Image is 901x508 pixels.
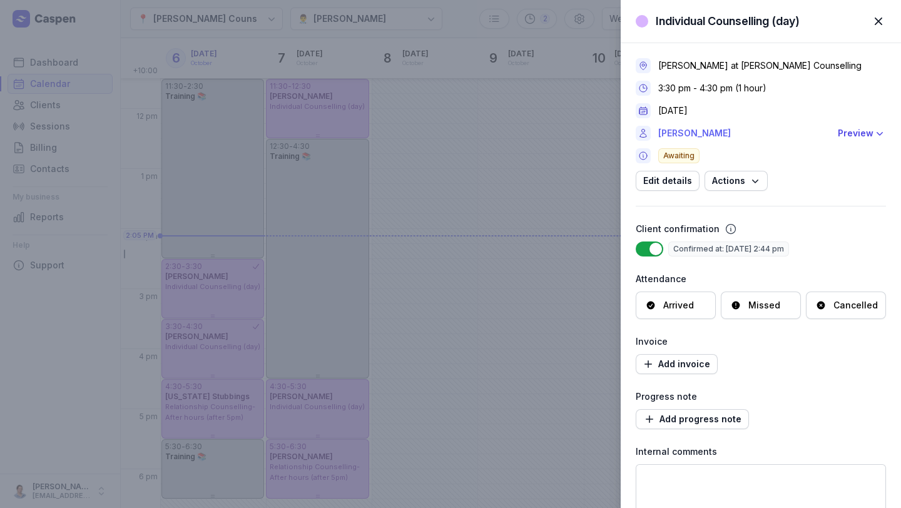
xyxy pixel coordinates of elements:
[838,126,886,141] button: Preview
[748,299,780,312] div: Missed
[838,126,873,141] div: Preview
[658,104,688,117] div: [DATE]
[643,357,710,372] span: Add invoice
[658,59,862,72] div: [PERSON_NAME] at [PERSON_NAME] Counselling
[656,14,800,29] div: Individual Counselling (day)
[663,299,694,312] div: Arrived
[643,412,741,427] span: Add progress note
[658,126,830,141] a: [PERSON_NAME]
[643,173,692,188] span: Edit details
[712,173,760,188] span: Actions
[636,221,720,236] div: Client confirmation
[668,241,789,257] span: Confirmed at: [DATE] 2:44 pm
[636,389,886,404] div: Progress note
[658,82,766,94] div: 3:30 pm - 4:30 pm (1 hour)
[636,334,886,349] div: Invoice
[636,444,886,459] div: Internal comments
[636,272,886,287] div: Attendance
[833,299,878,312] div: Cancelled
[636,171,700,191] button: Edit details
[705,171,768,191] button: Actions
[658,148,700,163] span: Awaiting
